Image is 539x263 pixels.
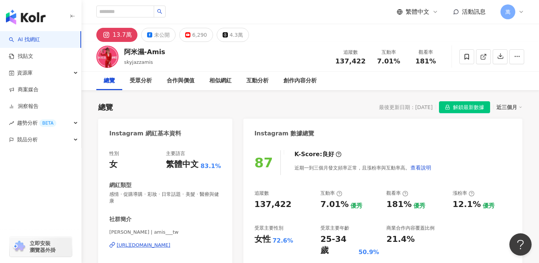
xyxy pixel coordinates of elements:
span: 活動訊息 [462,8,486,15]
div: 72.6% [273,237,293,245]
div: 漲粉率 [453,190,475,197]
div: Instagram 網紅基本資料 [109,129,181,138]
div: 受眾分析 [130,76,152,85]
img: logo [6,10,46,24]
a: 商案媒合 [9,86,39,93]
span: rise [9,121,14,126]
span: 資源庫 [17,65,33,81]
button: 6,290 [179,28,213,42]
span: 趨勢分析 [17,115,56,131]
img: chrome extension [12,241,26,253]
div: Instagram 數據總覽 [254,129,315,138]
a: [URL][DOMAIN_NAME] [109,242,221,249]
div: 優秀 [413,202,425,210]
div: 互動率 [375,49,403,56]
div: 13.7萬 [113,30,132,40]
div: 互動分析 [246,76,269,85]
div: 追蹤數 [254,190,269,197]
div: 商業合作內容覆蓋比例 [386,225,435,231]
button: 4.3萬 [217,28,249,42]
span: 立即安裝 瀏覽器外掛 [30,240,56,253]
div: BETA [39,119,56,127]
span: 137,422 [335,57,366,65]
div: 社群簡介 [109,216,132,223]
span: 7.01% [377,57,400,65]
div: 觀看率 [386,190,408,197]
span: lock [445,105,450,110]
div: 受眾主要性別 [254,225,283,231]
button: 查看說明 [410,160,432,175]
div: 4.3萬 [230,30,243,40]
div: 6,290 [192,30,207,40]
div: [URL][DOMAIN_NAME] [117,242,170,249]
a: 洞察報告 [9,103,39,110]
div: 12.1% [453,199,481,210]
span: 解鎖最新數據 [453,102,484,114]
div: 優秀 [350,202,362,210]
span: 181% [415,57,436,65]
div: 良好 [322,150,334,158]
div: 追蹤數 [335,49,366,56]
div: 近三個月 [496,102,522,112]
span: [PERSON_NAME] | amis___tw [109,229,221,236]
div: 近期一到三個月發文頻率正常，且漲粉率與互動率高。 [295,160,432,175]
div: 阿米濕-Amis [124,47,165,56]
div: 137,422 [254,199,292,210]
span: search [157,9,162,14]
img: KOL Avatar [96,46,119,68]
div: 總覽 [104,76,115,85]
a: searchAI 找網紅 [9,36,40,43]
div: 受眾主要年齡 [320,225,349,231]
span: skyjazzamis [124,59,153,65]
button: 未公開 [141,28,176,42]
div: 網紅類型 [109,181,132,189]
div: 21.4% [386,234,415,245]
div: 50.9% [359,248,379,256]
div: 優秀 [483,202,495,210]
span: 繁體中文 [406,8,429,16]
iframe: Help Scout Beacon - Open [509,233,532,256]
div: 181% [386,199,412,210]
div: 87 [254,155,273,170]
div: 25-34 歲 [320,234,357,257]
div: 7.01% [320,199,349,210]
div: 創作內容分析 [283,76,317,85]
div: 總覽 [98,102,113,112]
a: 找貼文 [9,53,33,60]
a: chrome extension立即安裝 瀏覽器外掛 [10,237,72,257]
span: 查看說明 [410,165,431,171]
div: 女性 [254,234,271,245]
span: 83.1% [200,162,221,170]
div: 未公開 [154,30,170,40]
div: 相似網紅 [209,76,232,85]
span: 競品分析 [17,131,38,148]
div: 互動率 [320,190,342,197]
button: 13.7萬 [96,28,137,42]
div: 女 [109,159,117,170]
button: 解鎖最新數據 [439,101,490,113]
div: 觀看率 [412,49,440,56]
span: 萬 [505,8,510,16]
div: 性別 [109,150,119,157]
div: K-Score : [295,150,342,158]
div: 繁體中文 [166,159,199,170]
div: 主要語言 [166,150,185,157]
span: 感情 · 促購導購 · 彩妝 · 日常話題 · 美髮 · 醫療與健康 [109,191,221,204]
div: 最後更新日期：[DATE] [379,104,433,110]
div: 合作與價值 [167,76,194,85]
